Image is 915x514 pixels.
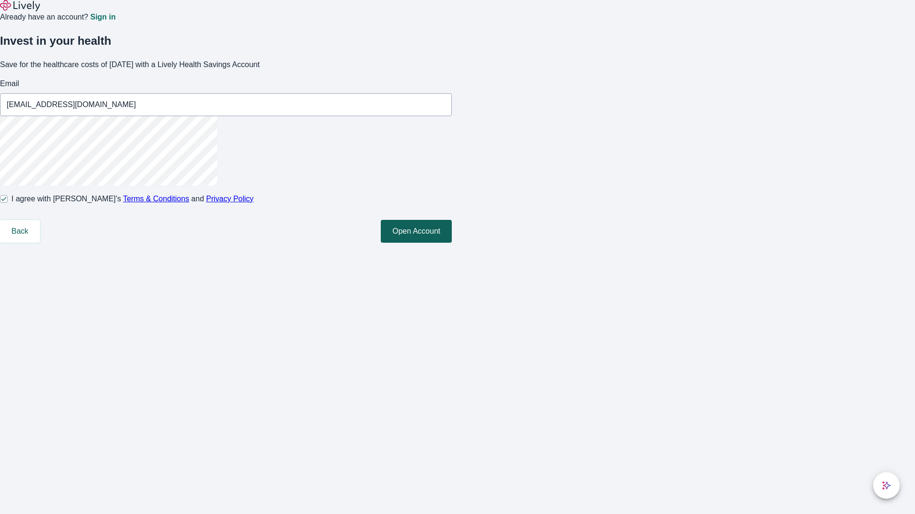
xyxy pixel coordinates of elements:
a: Terms & Conditions [123,195,189,203]
svg: Lively AI Assistant [882,481,891,490]
a: Sign in [90,13,115,21]
button: chat [873,472,900,499]
button: Open Account [381,220,452,243]
a: Privacy Policy [206,195,254,203]
span: I agree with [PERSON_NAME]’s and [11,193,254,205]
